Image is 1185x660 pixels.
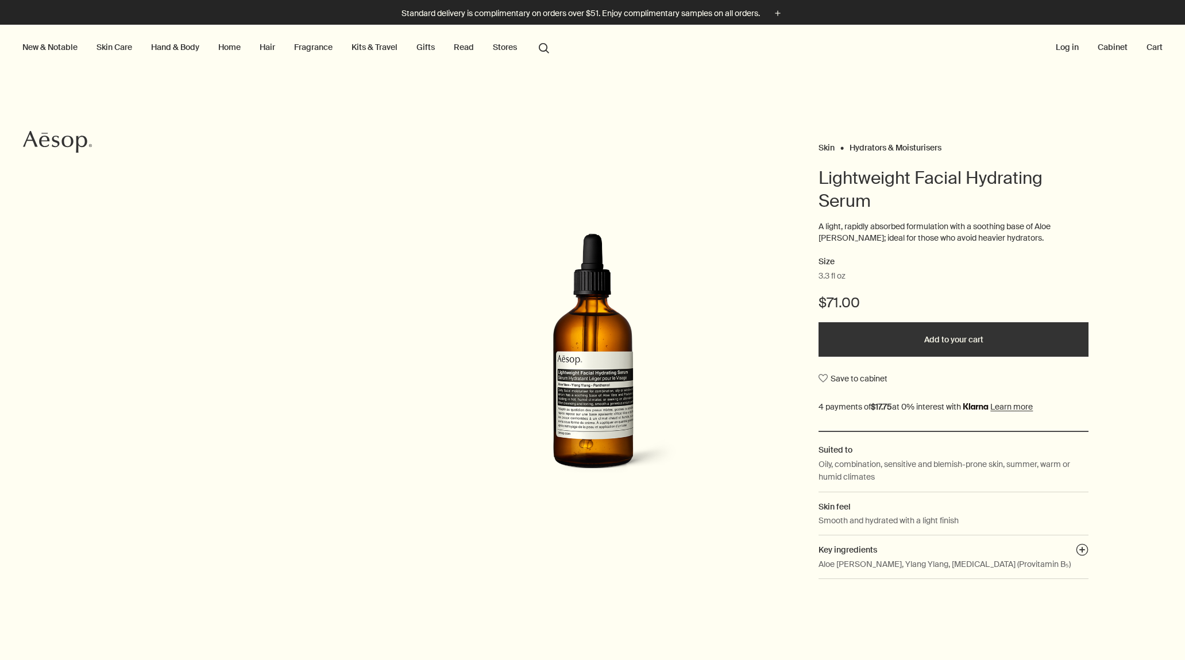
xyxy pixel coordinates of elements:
[819,368,887,389] button: Save to cabinet
[1053,40,1081,55] button: Log in
[20,128,95,159] a: Aesop
[451,40,476,55] a: Read
[534,36,554,58] button: Open search
[1076,543,1088,559] button: Key ingredients
[414,40,437,55] a: Gifts
[149,40,202,55] a: Hand & Body
[216,40,243,55] a: Home
[1144,40,1165,55] button: Cart
[292,40,335,55] a: Fragrance
[819,255,1088,269] h2: Size
[402,7,760,20] p: Standard delivery is complimentary on orders over $51. Enjoy complimentary samples on all orders.
[819,221,1088,244] p: A light, rapidly absorbed formulation with a soothing base of Aloe [PERSON_NAME]; ideal for those...
[819,167,1088,213] h1: Lightweight Facial Hydrating Serum
[819,500,1088,513] h2: Skin feel
[491,40,519,55] button: Stores
[850,142,941,148] a: Hydrators & Moisturisers
[819,443,1088,456] h2: Suited to
[20,25,554,71] nav: primary
[819,514,959,527] p: Smooth and hydrated with a light finish
[402,7,784,20] button: Standard delivery is complimentary on orders over $51. Enjoy complimentary samples on all orders.
[20,40,80,55] button: New & Notable
[819,545,877,555] span: Key ingredients
[819,294,860,312] span: $71.00
[94,40,134,55] a: Skin Care
[257,40,277,55] a: Hair
[23,130,92,153] svg: Aesop
[819,558,1071,570] p: Aloe [PERSON_NAME], Ylang Ylang, [MEDICAL_DATA] (Provitamin B₅)
[819,322,1088,357] button: Add to your cart - $71.00
[819,458,1088,484] p: Oily, combination, sensitive and blemish-prone skin, summer, warm or humid climates
[466,233,719,491] img: Lightweight Facial Hydrating Serum in amber bottle
[1053,25,1165,71] nav: supplementary
[819,142,835,148] a: Skin
[819,271,846,282] span: 3.3 fl oz
[349,40,400,55] a: Kits & Travel
[1095,40,1130,55] a: Cabinet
